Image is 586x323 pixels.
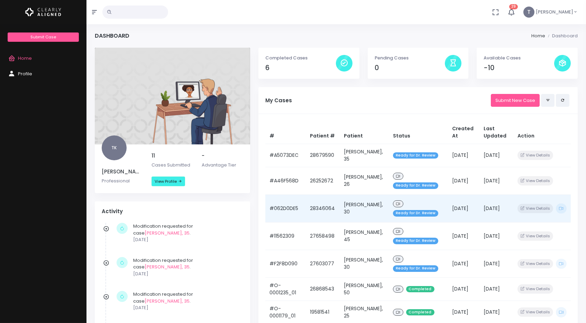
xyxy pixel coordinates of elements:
span: Completed [406,309,434,316]
li: Dashboard [545,32,578,39]
button: View Details [518,231,553,241]
p: Advantage Tier [202,162,243,169]
p: Pending Cases [375,55,445,61]
span: Home [18,55,32,61]
td: 27603077 [306,250,340,277]
th: # [265,121,305,144]
div: Modification requested for case . [133,257,240,277]
button: View Details [518,259,553,268]
a: View Profile [152,177,185,186]
td: [DATE] [479,194,513,222]
span: Ready for Dr. Review [393,238,438,244]
p: [DATE] [133,236,240,243]
td: [DATE] [479,277,513,301]
a: Submit New Case [491,94,540,107]
h4: 0 [375,64,445,72]
button: View Details [518,151,553,160]
td: #062D0DE5 [265,194,305,222]
h4: -10 [484,64,554,72]
td: [DATE] [448,250,479,277]
h5: 11 [152,153,193,159]
td: [DATE] [479,167,513,194]
a: [PERSON_NAME], 35 [145,230,190,236]
h5: [PERSON_NAME] [102,169,143,175]
td: [PERSON_NAME], 30 [340,250,389,277]
td: [DATE] [448,144,479,167]
td: [DATE] [448,167,479,194]
td: 26868543 [306,277,340,301]
td: [DATE] [448,222,479,250]
td: [PERSON_NAME], 35 [340,144,389,167]
p: Completed Cases [265,55,336,61]
th: Action [513,121,571,144]
th: Created At [448,121,479,144]
td: 28679590 [306,144,340,167]
h4: Activity [102,208,243,215]
span: Completed [406,286,434,293]
button: View Details [518,204,553,213]
td: [PERSON_NAME], 26 [340,167,389,194]
td: [DATE] [479,222,513,250]
a: [PERSON_NAME], 35 [145,264,190,270]
a: [PERSON_NAME], 35 [145,298,190,304]
td: 27658498 [306,222,340,250]
td: #A46F568D [265,167,305,194]
span: [PERSON_NAME] [536,9,573,16]
td: [DATE] [479,144,513,167]
h4: Dashboard [95,32,129,39]
p: [DATE] [133,270,240,277]
li: Home [531,32,545,39]
span: TK [102,135,127,160]
button: View Details [518,284,553,294]
a: Submit Case [8,32,79,42]
td: [PERSON_NAME], 30 [340,194,389,222]
span: Ready for Dr. Review [393,265,438,272]
div: Modification requested for case . [133,291,240,311]
td: #A5073DEC [265,144,305,167]
h4: 6 [265,64,336,72]
td: [DATE] [448,194,479,222]
td: [PERSON_NAME], 50 [340,277,389,301]
p: [DATE] [133,304,240,311]
th: Patient [340,121,389,144]
img: Logo Horizontal [25,5,61,19]
p: Available Cases [484,55,554,61]
td: #F2F8D090 [265,250,305,277]
p: Professional [102,178,143,184]
button: View Details [518,307,553,317]
h5: - [202,153,243,159]
h5: My Cases [265,97,491,104]
td: [DATE] [479,250,513,277]
td: 26252672 [306,167,340,194]
td: #11562309 [265,222,305,250]
span: Submit Case [30,34,56,40]
th: Last Updated [479,121,513,144]
td: 28346064 [306,194,340,222]
div: Modification requested for case . [133,223,240,243]
span: Ready for Dr. Review [393,210,438,217]
th: Patient # [306,121,340,144]
th: Status [389,121,448,144]
p: Cases Submitted [152,162,193,169]
span: T [523,7,534,18]
td: [DATE] [448,277,479,301]
span: 29 [509,4,518,9]
span: Ready for Dr. Review [393,182,438,189]
span: Ready for Dr. Review [393,152,438,159]
button: View Details [518,176,553,186]
td: [PERSON_NAME], 45 [340,222,389,250]
td: #O-0001235_01 [265,277,305,301]
span: Profile [18,70,32,77]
